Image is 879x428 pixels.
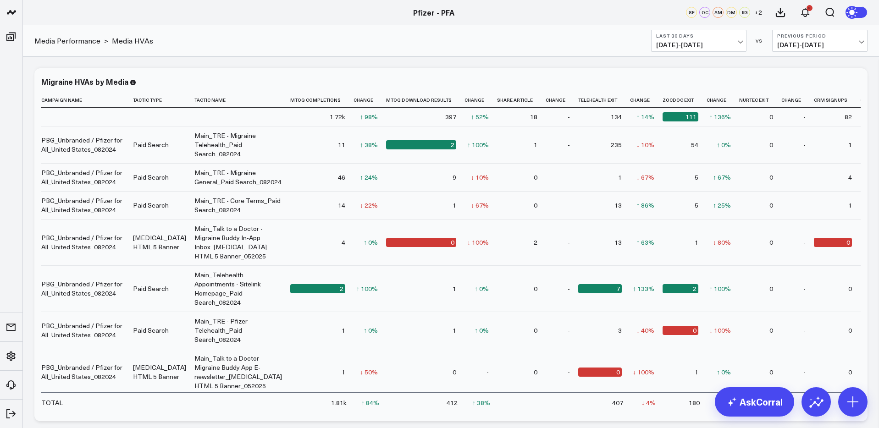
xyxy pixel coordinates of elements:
[618,326,622,335] div: 3
[578,368,622,377] div: 0
[41,136,125,154] div: PBG_Unbranded / Pfizer for All_United States_082024
[848,368,852,377] div: 0
[453,284,456,293] div: 1
[636,326,654,335] div: ↓ 40%
[803,238,806,247] div: -
[112,36,153,46] a: Media HVAs
[848,284,852,293] div: 0
[636,173,654,182] div: ↓ 67%
[194,317,282,344] div: Main_TRE - Pfizer Telehealth_Paid Search_082024
[803,112,806,121] div: -
[739,7,750,18] div: KG
[467,140,489,149] div: ↑ 100%
[497,93,546,108] th: Share Article
[752,7,763,18] button: +2
[769,238,773,247] div: 0
[807,5,813,11] div: 3
[338,201,345,210] div: 14
[709,112,731,121] div: ↑ 136%
[568,140,570,149] div: -
[546,93,578,108] th: Change
[636,112,654,121] div: ↑ 14%
[486,368,489,377] div: -
[133,284,169,293] div: Paid Search
[845,112,852,121] div: 82
[656,41,741,49] span: [DATE] - [DATE]
[534,284,537,293] div: 0
[453,173,456,182] div: 9
[633,368,654,377] div: ↓ 100%
[34,36,108,46] div: >
[41,363,125,381] div: PBG_Unbranded / Pfizer for All_United States_082024
[803,284,806,293] div: -
[41,93,133,108] th: Campaign Name
[194,196,282,214] div: Main_TRE - Core Terms_Paid Search_082024
[663,326,698,335] div: 0
[360,140,378,149] div: ↑ 38%
[803,201,806,210] div: -
[534,326,537,335] div: 0
[413,7,454,17] a: Pfizer - PFA
[290,284,345,293] div: 2
[754,9,762,16] span: + 2
[769,140,773,149] div: 0
[769,173,773,182] div: 0
[360,368,378,377] div: ↓ 50%
[133,201,169,210] div: Paid Search
[695,368,698,377] div: 1
[686,7,697,18] div: SF
[618,173,622,182] div: 1
[133,363,186,381] div: [MEDICAL_DATA] HTML 5 Banner
[568,112,570,121] div: -
[364,238,378,247] div: ↑ 0%
[534,140,537,149] div: 1
[713,201,731,210] div: ↑ 25%
[636,201,654,210] div: ↑ 86%
[453,368,456,377] div: 0
[707,93,739,108] th: Change
[534,173,537,182] div: 0
[691,140,698,149] div: 54
[739,93,781,108] th: Nurtec Exit
[34,36,100,46] a: Media Performance
[726,7,737,18] div: DM
[133,173,169,182] div: Paid Search
[709,284,731,293] div: ↑ 100%
[386,93,464,108] th: Mtoq Download Results
[695,238,698,247] div: 1
[689,398,700,407] div: 180
[133,233,186,252] div: [MEDICAL_DATA] HTML 5 Banner
[467,238,489,247] div: ↓ 100%
[713,7,724,18] div: AM
[641,398,656,407] div: ↓ 4%
[636,140,654,149] div: ↓ 10%
[848,201,852,210] div: 1
[717,368,731,377] div: ↑ 0%
[578,93,630,108] th: Telehealth Exit
[386,238,456,247] div: 0
[568,201,570,210] div: -
[612,398,623,407] div: 407
[471,201,489,210] div: ↓ 67%
[41,168,125,187] div: PBG_Unbranded / Pfizer for All_United States_082024
[663,284,698,293] div: 2
[568,284,570,293] div: -
[41,321,125,340] div: PBG_Unbranded / Pfizer for All_United States_082024
[354,93,386,108] th: Change
[534,238,537,247] div: 2
[464,93,497,108] th: Change
[636,238,654,247] div: ↑ 63%
[769,112,773,121] div: 0
[534,201,537,210] div: 0
[803,326,806,335] div: -
[814,93,860,108] th: Crm Signups
[714,398,732,407] div: ↑ 25%
[342,238,345,247] div: 4
[614,238,622,247] div: 13
[777,41,862,49] span: [DATE] - [DATE]
[695,173,698,182] div: 5
[848,140,852,149] div: 1
[41,77,128,87] div: Migraine HVAs by Media
[290,93,354,108] th: Mtoq Completions
[194,131,282,159] div: Main_TRE - Migraine Telehealth_Paid Search_082024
